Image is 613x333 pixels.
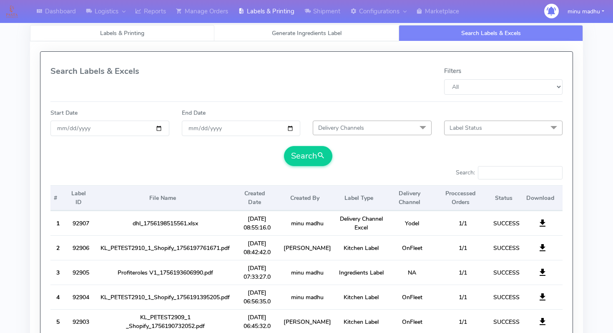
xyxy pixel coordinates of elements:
[234,185,280,211] th: Created Date
[234,260,280,285] td: [DATE] 07:33:27.0
[280,211,334,235] td: minu madhu
[450,124,482,132] span: Label Status
[65,260,97,285] td: 92905
[50,260,65,285] th: 3
[50,108,78,117] label: Start Date
[436,211,490,235] td: 1/1
[65,185,97,211] th: Label ID
[490,211,523,235] td: SUCCESS
[97,185,234,211] th: File Name
[284,146,332,166] button: Search
[97,211,234,235] td: dhl_1756198515561.xlsx
[461,29,521,37] span: Search Labels & Excels
[50,211,65,235] th: 1
[334,285,388,309] td: Kitchen Label
[436,260,490,285] td: 1/1
[478,166,563,179] input: Search:
[388,235,436,260] td: OnFleet
[280,235,334,260] td: [PERSON_NAME]
[182,108,206,117] label: End Date
[234,285,280,309] td: [DATE] 06:56:35.0
[490,235,523,260] td: SUCCESS
[97,285,234,309] td: KL_PETEST2910_1_Shopify_1756191395205.pdf
[334,260,388,285] td: Ingredients Label
[50,185,65,211] th: #
[388,260,436,285] td: NA
[444,66,461,76] label: Filters
[280,260,334,285] td: minu madhu
[523,185,563,211] th: Download
[318,124,364,132] span: Delivery Channels
[334,235,388,260] td: Kitchen Label
[388,185,436,211] th: Delivery Channel
[456,166,563,179] label: Search:
[50,67,300,76] h4: Search Labels & Excels
[234,211,280,235] td: [DATE] 08:55:16.0
[272,29,342,37] span: Generate Ingredients Label
[100,29,144,37] span: Labels & Printing
[334,185,388,211] th: Label Type
[65,211,97,235] td: 92907
[30,25,583,41] ul: Tabs
[280,285,334,309] td: minu madhu
[388,211,436,235] td: Yodel
[97,260,234,285] td: Profiteroles V1_1756193606990.pdf
[490,260,523,285] td: SUCCESS
[436,235,490,260] td: 1/1
[280,185,334,211] th: Created By
[65,285,97,309] td: 92904
[388,285,436,309] td: OnFleet
[97,235,234,260] td: KL_PETEST2910_1_Shopify_1756197761671.pdf
[65,235,97,260] td: 92906
[50,285,65,309] th: 4
[561,3,610,20] button: minu madhu
[436,285,490,309] td: 1/1
[234,235,280,260] td: [DATE] 08:42:42.0
[50,235,65,260] th: 2
[436,185,490,211] th: Proccessed Orders
[334,211,388,235] td: Delivery Channel Excel
[490,185,523,211] th: Status
[490,285,523,309] td: SUCCESS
